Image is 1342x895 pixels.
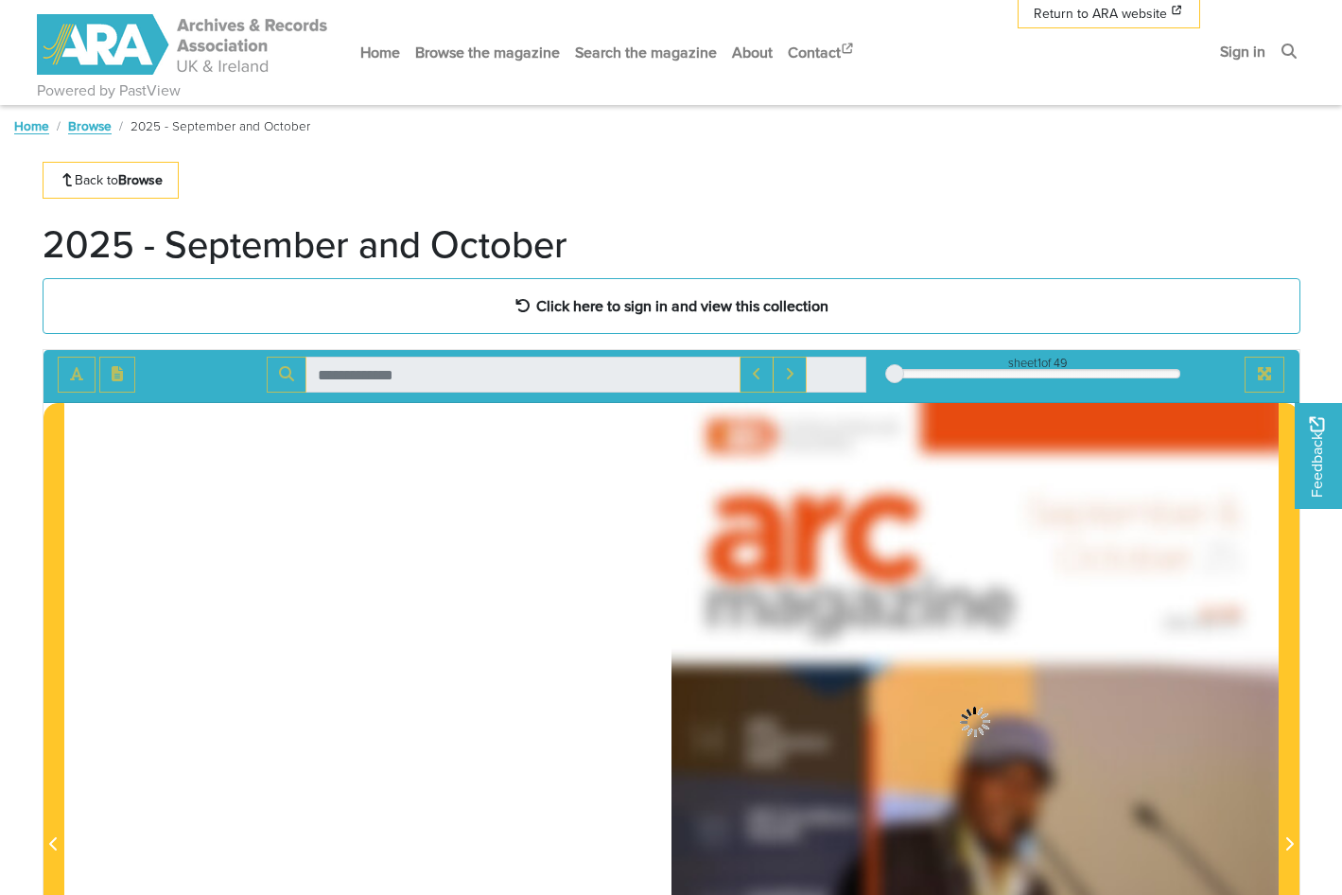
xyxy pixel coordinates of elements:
button: Search [267,357,306,393]
a: Contact [780,27,863,78]
span: Return to ARA website [1034,4,1167,24]
a: Browse the magazine [408,27,567,78]
button: Toggle text selection (Alt+T) [58,357,96,393]
h1: 2025 - September and October [43,221,567,267]
input: Search for [305,357,741,393]
div: sheet of 49 [895,354,1180,372]
a: Powered by PastView [37,79,181,102]
a: Browse [68,116,112,135]
img: ARA - ARC Magazine | Powered by PastView [37,14,330,75]
a: Sign in [1212,26,1273,77]
a: Would you like to provide feedback? [1295,403,1342,509]
a: Back toBrowse [43,162,180,199]
span: 1 [1037,354,1041,372]
span: Feedback [1306,416,1329,497]
a: Click here to sign in and view this collection [43,278,1300,334]
a: Search the magazine [567,27,724,78]
button: Full screen mode [1245,357,1284,393]
button: Next Match [773,357,807,393]
strong: Click here to sign in and view this collection [536,295,828,316]
button: Previous Match [740,357,774,393]
a: Home [14,116,49,135]
a: About [724,27,780,78]
button: Open transcription window [99,357,135,393]
a: Home [353,27,408,78]
span: 2025 - September and October [131,116,310,135]
a: ARA - ARC Magazine | Powered by PastView logo [37,4,330,86]
strong: Browse [118,170,163,189]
